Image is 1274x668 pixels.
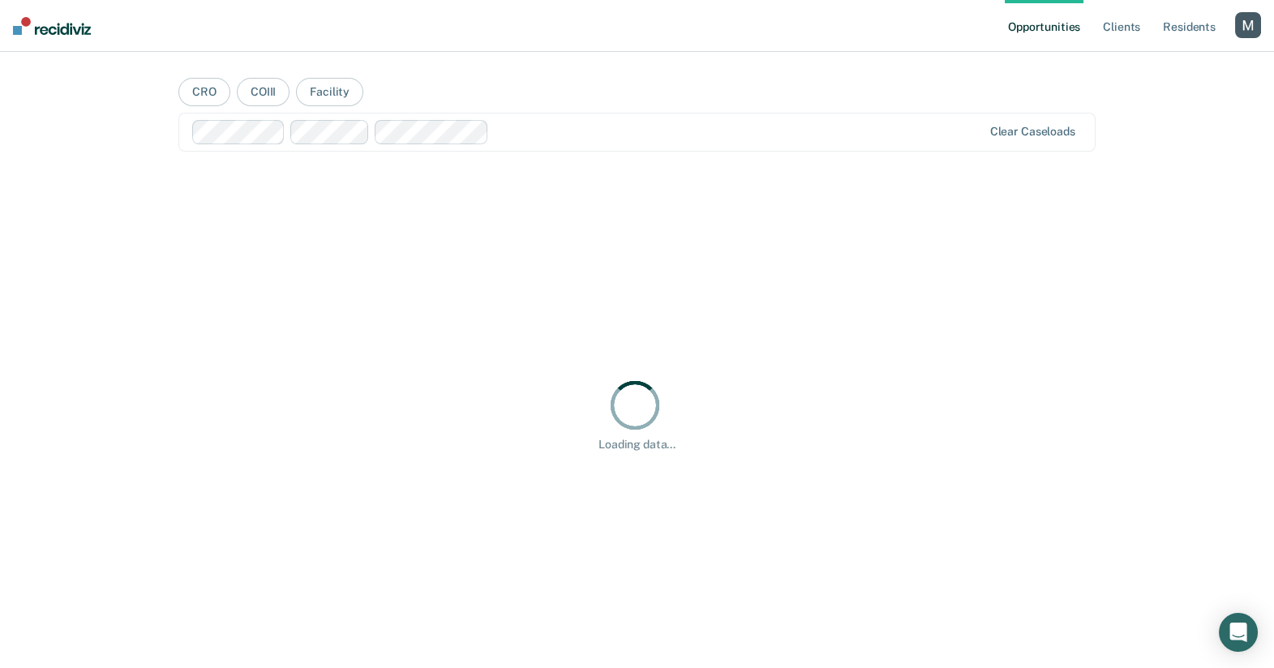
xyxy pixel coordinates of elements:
button: CRO [178,78,230,106]
div: Clear caseloads [990,125,1075,139]
button: COIII [237,78,290,106]
div: Loading data... [598,438,676,452]
button: Facility [296,78,363,106]
img: Recidiviz [13,17,91,35]
div: Open Intercom Messenger [1219,613,1258,652]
